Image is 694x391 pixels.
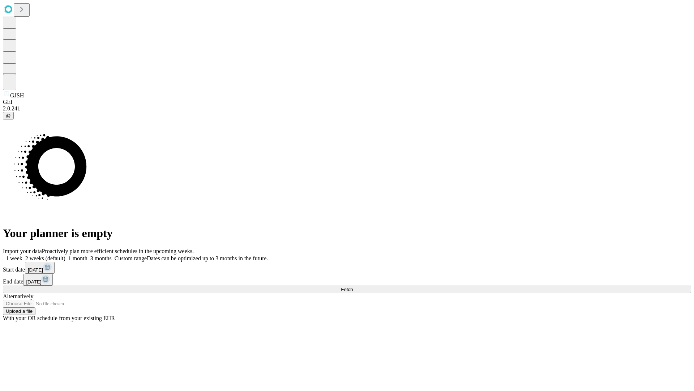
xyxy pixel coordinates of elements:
button: Fetch [3,286,691,293]
span: 2 weeks (default) [25,255,65,261]
button: [DATE] [25,262,55,274]
span: [DATE] [26,279,41,285]
span: Import your data [3,248,42,254]
button: [DATE] [23,274,53,286]
button: @ [3,112,14,119]
span: Dates can be optimized up to 3 months in the future. [147,255,268,261]
span: 1 month [68,255,87,261]
span: Proactively plan more efficient schedules in the upcoming weeks. [42,248,194,254]
span: Alternatively [3,293,33,299]
span: 1 week [6,255,22,261]
div: Start date [3,262,691,274]
span: GJSH [10,92,24,98]
span: Fetch [341,287,353,292]
div: End date [3,274,691,286]
span: With your OR schedule from your existing EHR [3,315,115,321]
button: Upload a file [3,307,35,315]
span: @ [6,113,11,118]
div: 2.0.241 [3,105,691,112]
div: GEI [3,99,691,105]
span: [DATE] [28,267,43,273]
span: 3 months [90,255,112,261]
span: Custom range [115,255,147,261]
h1: Your planner is empty [3,227,691,240]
